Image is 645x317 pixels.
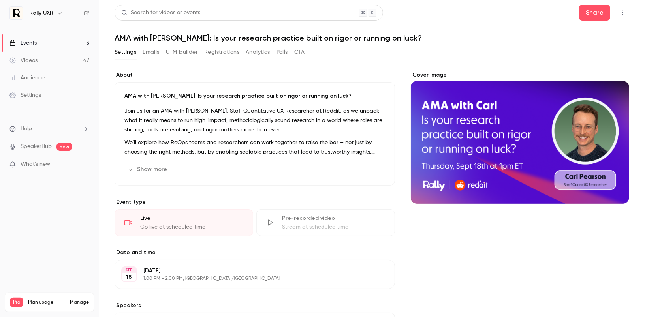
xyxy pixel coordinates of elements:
button: Analytics [246,46,270,58]
a: Manage [70,299,89,306]
button: CTA [294,46,305,58]
label: About [115,71,395,79]
span: Help [21,125,32,133]
div: Stream at scheduled time [282,223,385,231]
div: SEP [122,267,136,273]
button: UTM builder [166,46,198,58]
p: Event type [115,198,395,206]
h6: Rally UXR [29,9,53,17]
div: Go live at scheduled time [140,223,243,231]
span: new [56,143,72,151]
button: Share [579,5,610,21]
label: Cover image [411,71,629,79]
div: Events [9,39,37,47]
div: Videos [9,56,38,64]
section: Cover image [411,71,629,204]
button: Settings [115,46,136,58]
p: Join us for an AMA with [PERSON_NAME], Staff Quantitative UX Researcher at Reddit, as we unpack w... [124,106,385,135]
button: Polls [276,46,288,58]
span: What's new [21,160,50,169]
iframe: Noticeable Trigger [80,161,89,168]
p: We’ll explore how ReOps teams and researchers can work together to raise the bar – not just by ch... [124,138,385,157]
div: Search for videos or events [121,9,200,17]
label: Date and time [115,249,395,257]
div: Pre-recorded video [282,214,385,222]
li: help-dropdown-opener [9,125,89,133]
img: Rally UXR [10,7,23,19]
div: Live [140,214,243,222]
label: Speakers [115,302,395,309]
div: Audience [9,74,45,82]
p: 1:00 PM - 2:00 PM, [GEOGRAPHIC_DATA]/[GEOGRAPHIC_DATA] [143,276,353,282]
span: Pro [10,298,23,307]
button: Registrations [204,46,239,58]
button: Show more [124,163,172,176]
div: LiveGo live at scheduled time [115,209,253,236]
span: Plan usage [28,299,65,306]
p: [DATE] [143,267,353,275]
button: Emails [143,46,159,58]
h1: AMA with [PERSON_NAME]: Is your research practice built on rigor or running on luck? [115,33,629,43]
p: AMA with [PERSON_NAME]: Is your research practice built on rigor or running on luck? [124,92,385,100]
div: Pre-recorded videoStream at scheduled time [256,209,395,236]
a: SpeakerHub [21,143,52,151]
p: 18 [126,273,132,281]
div: Settings [9,91,41,99]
